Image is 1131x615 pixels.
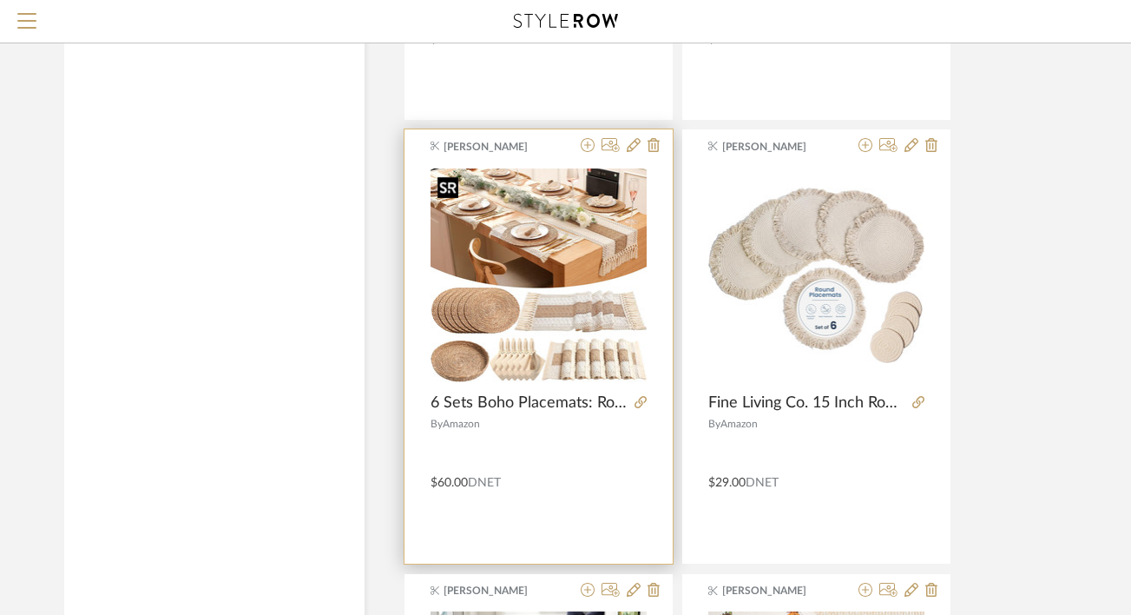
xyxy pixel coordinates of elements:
span: $60.00 [431,477,468,489]
span: Amazon [720,419,758,429]
span: $108.00 [708,33,753,45]
span: DNET [468,33,501,45]
span: 6 Sets Boho Placemats: Round Woven, Rectangular Boho, Wooden Bead Napkin Rings, Cloth Napkins, Lo... [431,393,628,413]
img: 6 Sets Boho Placemats: Round Woven, Rectangular Boho, Wooden Bead Napkin Rings, Cloth Napkins, Lo... [431,169,647,381]
div: 0 [431,167,647,384]
span: By [708,419,720,429]
span: DNET [753,33,786,45]
span: DNET [468,477,501,489]
span: [PERSON_NAME] [444,583,553,598]
span: DNET [746,477,779,489]
img: Fine Living Co. 15 Inch Round Placemats Set of 6 with 6-Free Coasters, Washable Heat Resistant No... [708,188,924,362]
span: $29.00 [708,477,746,489]
span: [PERSON_NAME] [722,139,832,155]
span: Amazon [443,419,480,429]
span: Fine Living Co. 15 Inch Round Placemats Set of 6 with 6-Free Coasters, Washable Heat Resistant No... [708,393,905,413]
span: $19.00 [431,33,468,45]
span: By [431,419,443,429]
span: [PERSON_NAME] [444,139,553,155]
span: [PERSON_NAME] [722,583,832,598]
